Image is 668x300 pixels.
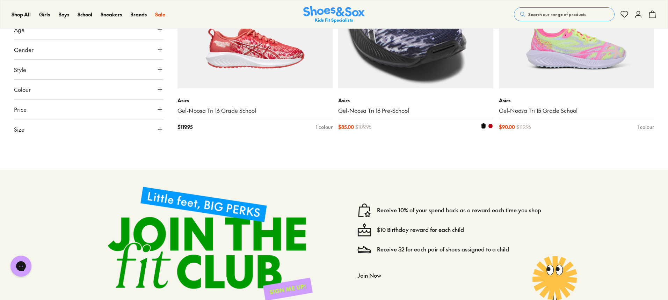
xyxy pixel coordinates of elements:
a: Gel-Noosa Tri 16 Grade School [177,107,333,115]
span: Gender [14,45,34,54]
button: Price [14,100,164,119]
a: School [78,11,92,18]
a: $10 Birthday reward for each child [377,226,464,234]
iframe: Gorgias live chat messenger [7,253,35,279]
span: $ 109.95 [355,123,371,131]
p: Asics [177,97,333,104]
img: cake--candle-birthday-event-special-sweet-cake-bake.svg [357,223,371,237]
a: Sale [155,11,165,18]
button: Gender [14,40,164,59]
a: Girls [39,11,50,18]
span: Style [14,65,26,74]
div: 1 colour [316,123,333,131]
span: Colour [14,85,31,94]
span: Age [14,25,24,34]
button: Search our range of products [514,7,615,21]
a: Shoes & Sox [303,6,365,23]
a: Receive 10% of your spend back as a reward each time you shop [377,206,541,214]
button: Age [14,20,164,39]
span: Size [14,125,24,133]
img: SNS_Logo_Responsive.svg [303,6,365,23]
a: Gel-Noosa Tri 16 Pre-School [338,107,493,115]
span: $ 119.95 [516,123,531,131]
span: Search our range of products [528,11,586,17]
p: Asics [338,97,493,104]
a: Brands [130,11,147,18]
a: Gel-Noosa Tri 15 Grade School [499,107,654,115]
p: Asics [499,97,654,104]
button: Size [14,119,164,139]
button: Style [14,60,164,79]
span: $ 85.00 [338,123,354,131]
a: Sneakers [101,11,122,18]
span: $ 119.95 [177,123,193,131]
button: Join Now [357,268,381,283]
img: vector1.svg [357,203,371,217]
button: Colour [14,80,164,99]
a: Shop All [12,11,31,18]
a: Boys [58,11,69,18]
span: $ 90.00 [499,123,515,131]
img: Vector_3098.svg [357,242,371,256]
span: Price [14,105,27,114]
a: Receive $2 for each pair of shoes assigned to a child [377,246,509,253]
div: 1 colour [637,123,654,131]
